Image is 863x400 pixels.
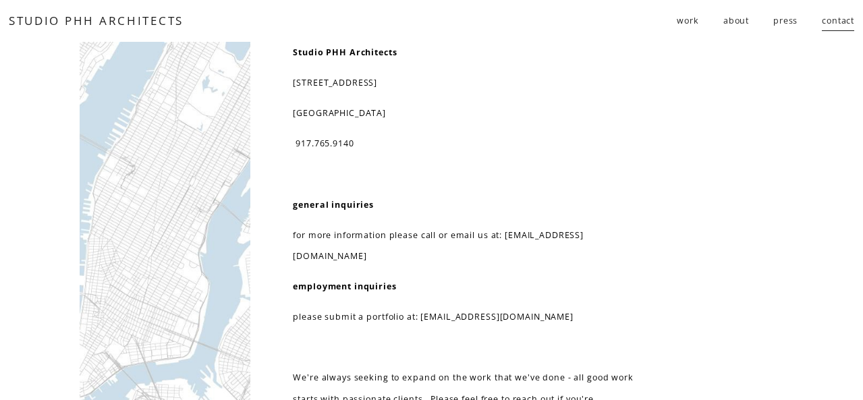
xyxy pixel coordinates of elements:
[677,10,699,31] span: work
[293,47,397,58] strong: Studio PHH Architects
[723,9,749,32] a: about
[677,9,699,32] a: folder dropdown
[293,281,396,292] strong: employment inquiries
[293,72,641,93] p: [STREET_ADDRESS]
[822,9,854,32] a: contact
[773,9,798,32] a: press
[293,225,641,266] p: for more information please call or email us at: [EMAIL_ADDRESS][DOMAIN_NAME]
[9,13,184,28] a: STUDIO PHH ARCHITECTS
[293,133,641,154] p: 917.765.9140
[293,103,641,123] p: [GEOGRAPHIC_DATA]
[293,306,641,327] p: please submit a portfolio at: [EMAIL_ADDRESS][DOMAIN_NAME]
[293,199,374,210] strong: general inquiries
